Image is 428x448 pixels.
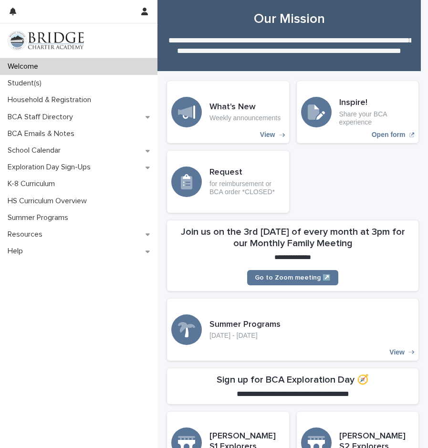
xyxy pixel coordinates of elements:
[372,131,406,139] p: Open form
[217,374,369,385] h2: Sign up for BCA Exploration Day 🧭
[4,129,82,138] p: BCA Emails & Notes
[4,146,68,155] p: School Calendar
[255,274,331,281] span: Go to Zoom meeting ↗️
[247,270,338,285] a: Go to Zoom meeting ↗️
[209,114,281,122] p: Weekly announcements
[167,299,418,361] a: View
[297,81,419,143] a: Open form
[4,179,63,188] p: K-8 Curriculum
[4,163,98,172] p: Exploration Day Sign-Ups
[8,31,84,50] img: V1C1m3IdTEidaUdm9Hs0
[4,79,49,88] p: Student(s)
[4,62,46,71] p: Welcome
[4,247,31,256] p: Help
[389,348,405,356] p: View
[209,332,281,340] p: [DATE] - [DATE]
[167,81,289,143] a: View
[4,230,50,239] p: Resources
[167,11,411,28] h1: Our Mission
[4,113,81,122] p: BCA Staff Directory
[173,226,413,249] h2: Join us on the 3rd [DATE] of every month at 3pm for our Monthly Family Meeting
[4,95,99,104] p: Household & Registration
[209,102,281,113] h3: What's New
[4,213,76,222] p: Summer Programs
[4,197,94,206] p: HS Curriculum Overview
[339,98,415,108] h3: Inspire!
[260,131,275,139] p: View
[209,320,281,330] h3: Summer Programs
[339,110,415,126] p: Share your BCA experience
[209,167,285,178] h3: Request
[209,180,285,196] p: for reimbursement or BCA order *CLOSED*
